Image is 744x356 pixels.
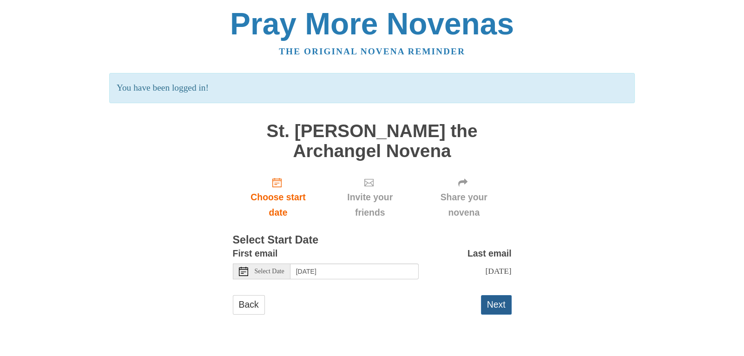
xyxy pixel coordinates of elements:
a: Back [233,295,265,314]
div: Click "Next" to confirm your start date first. [323,170,416,225]
h1: St. [PERSON_NAME] the Archangel Novena [233,121,512,161]
a: Pray More Novenas [230,7,514,41]
p: You have been logged in! [109,73,635,103]
label: First email [233,246,278,261]
a: Choose start date [233,170,324,225]
h3: Select Start Date [233,234,512,246]
a: The original novena reminder [279,46,465,56]
span: Share your novena [426,190,502,220]
span: Choose start date [242,190,315,220]
div: Click "Next" to confirm your start date first. [416,170,512,225]
span: [DATE] [485,266,511,276]
button: Next [481,295,512,314]
span: Select Date [255,268,284,275]
input: Use the arrow keys to pick a date [290,264,419,279]
span: Invite your friends [333,190,407,220]
label: Last email [467,246,512,261]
